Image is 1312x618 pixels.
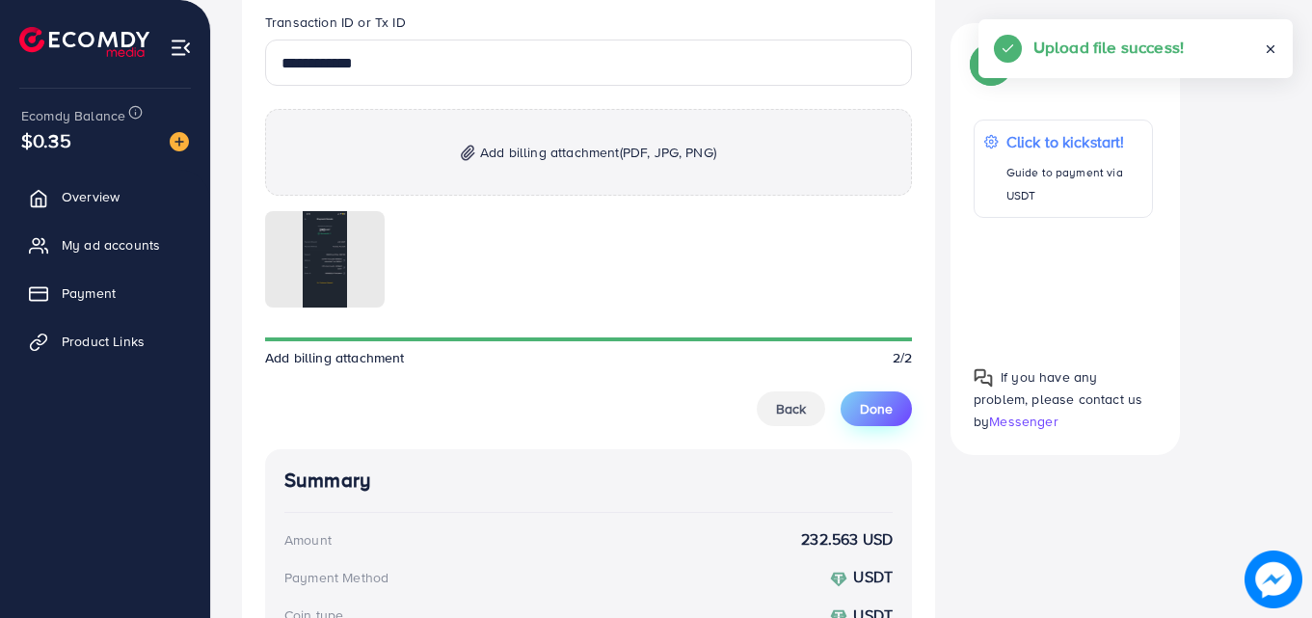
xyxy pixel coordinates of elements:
img: img uploaded [303,211,347,308]
div: Payment Method [284,568,388,587]
span: My ad accounts [62,235,160,255]
img: menu [170,37,192,59]
img: coin [830,571,847,588]
h5: Upload file success! [1033,35,1184,60]
span: If you have any problem, please contact us by [974,366,1142,430]
span: 2/2 [893,348,912,367]
button: Done [841,391,912,426]
p: Click to kickstart! [1006,130,1142,153]
img: image [1246,552,1299,605]
span: Add billing attachment [265,348,405,367]
span: Back [776,399,806,418]
img: img [461,145,475,161]
a: Overview [14,177,196,216]
span: Payment [62,283,116,303]
img: image [170,132,189,151]
strong: 232.563 USD [801,528,893,551]
span: Messenger [989,412,1058,431]
span: Overview [62,187,120,206]
a: Product Links [14,322,196,361]
img: Popup guide [974,46,1008,81]
h4: Summary [284,469,893,493]
img: Popup guide [974,367,993,387]
p: Guide to payment via USDT [1006,161,1142,207]
legend: Transaction ID or Tx ID [265,13,912,40]
span: Ecomdy Balance [21,106,125,125]
img: logo [19,27,149,57]
div: Amount [284,530,332,550]
span: Done [860,399,893,418]
strong: USDT [853,566,893,587]
a: My ad accounts [14,226,196,264]
span: Add billing attachment [480,141,716,164]
button: Back [757,391,825,426]
span: Product Links [62,332,145,351]
span: $0.35 [21,126,71,154]
span: (PDF, JPG, PNG) [620,143,716,162]
a: Payment [14,274,196,312]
